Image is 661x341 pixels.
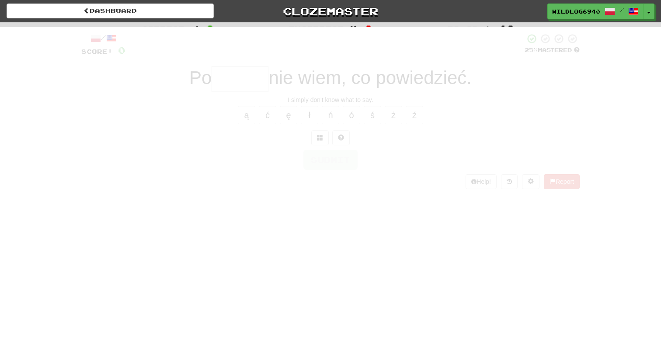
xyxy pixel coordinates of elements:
a: Clozemaster [227,4,434,19]
button: ł [301,106,318,124]
span: nie wiem, co powiedzieć. [268,67,472,88]
span: Po [189,67,212,88]
button: ś [364,106,381,124]
span: : [484,25,494,33]
span: 10 [500,23,515,34]
span: Correct [142,25,184,33]
span: WildLog6940 [552,7,600,15]
span: 0 [118,45,125,56]
span: 25 % [525,46,538,53]
button: Switch sentence to multiple choice alt+p [311,130,329,145]
span: Score: [81,48,113,55]
button: Round history (alt+y) [501,174,518,189]
span: / [619,7,624,13]
button: Help! [466,174,497,189]
button: Single letter hint - you only get 1 per sentence and score half the points! alt+h [332,130,350,145]
span: 0 [365,23,372,34]
button: ż [385,106,402,124]
button: ą [238,106,255,124]
div: I simply don't know what to say. [81,95,580,104]
span: 0 [206,23,214,34]
button: ó [343,106,360,124]
span: : [350,25,359,33]
button: ń [322,106,339,124]
span: To go [447,25,478,33]
button: Submit [303,150,358,170]
button: ę [280,106,297,124]
div: Mastered [525,46,580,54]
button: ź [406,106,423,124]
button: ć [259,106,276,124]
a: Dashboard [7,4,214,18]
button: Report [544,174,580,189]
span: Incorrect [289,25,344,33]
a: WildLog6940 / [547,4,644,19]
span: : [191,25,200,33]
div: / [81,33,125,44]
